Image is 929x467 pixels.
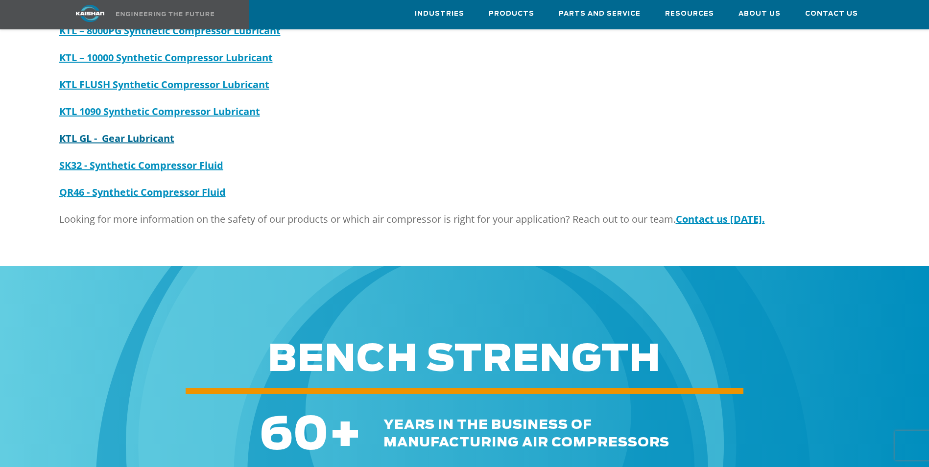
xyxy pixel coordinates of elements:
span: About Us [738,8,781,20]
img: kaishan logo [53,5,127,22]
img: Engineering the future [116,12,214,16]
a: SK32 - Synthetic Compressor Fluid [59,159,223,172]
span: Products [489,8,534,20]
p: Looking for more information on the safety of our products or which air compressor is right for y... [59,210,853,229]
a: Contact us [DATE]. [676,212,765,226]
span: + [329,413,362,458]
span: 60 [260,413,329,458]
a: KTL – 10000 Synthetic Compressor Lubricant [59,51,273,64]
span: Contact Us [805,8,858,20]
a: KTL FLUSH Synthetic Compressor Lubricant [59,78,269,91]
a: Industries [415,0,464,27]
a: About Us [738,0,781,27]
a: KTL 1090 Synthetic Compressor Lubricant [59,105,260,118]
a: Parts and Service [559,0,641,27]
span: Parts and Service [559,8,641,20]
a: Contact Us [805,0,858,27]
a: Resources [665,0,714,27]
span: Resources [665,8,714,20]
span: years in the business of manufacturing air compressors [383,419,669,449]
a: QR46 - Synthetic Compressor Fluid [59,186,226,199]
span: Industries [415,8,464,20]
a: KTL GL - Gear Lubricant [59,132,174,145]
a: Products [489,0,534,27]
a: KTL – 8000PG Synthetic Compressor Lubricant [59,24,281,37]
